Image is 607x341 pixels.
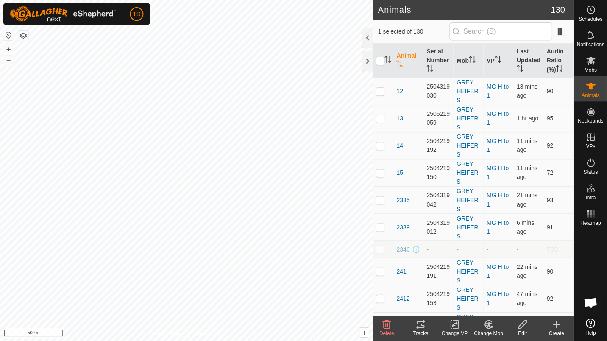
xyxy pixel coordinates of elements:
th: VP [483,44,513,78]
a: MG H to 1 [487,165,509,181]
div: 2504219153 [426,290,450,307]
span: 30 Sept 2025, 11:33 am [516,291,537,306]
div: 2504219150 [426,164,450,182]
span: Help [585,330,596,335]
div: Edit [505,330,539,337]
div: GREY HEIFERS [457,258,480,285]
p-sorticon: Activate to sort [384,58,391,64]
div: GREY HEIFERS [457,313,480,339]
button: Reset Map [4,31,14,41]
a: Contact Us [195,330,220,338]
a: MG H to 1 [487,84,509,99]
span: 13 [396,115,403,123]
th: Serial Number [423,44,453,78]
span: 15 [396,169,403,178]
button: + [4,45,14,55]
span: 30 Sept 2025, 11:59 am [516,192,537,208]
span: 92 [546,143,553,149]
a: MG H to 1 [487,291,509,306]
button: Map Layers [19,31,29,41]
span: TBD [546,246,558,253]
span: 93 [546,197,553,204]
p-sorticon: Activate to sort [556,67,562,73]
span: 2412 [396,294,409,303]
span: 95 [546,115,553,122]
a: MG H to 1 [487,192,509,208]
div: 2504319030 [426,83,450,101]
span: Infra [585,195,595,200]
p-sorticon: Activate to sort [469,58,476,64]
span: 2339 [396,223,409,232]
a: MG H to 1 [487,111,509,126]
span: 90 [546,88,553,95]
p-sorticon: Activate to sort [426,67,433,73]
div: 2504319042 [426,191,450,209]
a: MG H to 1 [487,138,509,154]
span: 30 Sept 2025, 12:01 pm [516,84,537,99]
span: 30 Sept 2025, 10:35 am [516,115,538,122]
span: 14 [396,142,403,151]
button: i [359,328,369,337]
span: 1 selected of 130 [378,28,449,36]
th: Last Updated [513,44,543,78]
div: 2504319012 [426,218,450,236]
app-display-virtual-paddock-transition: - [487,246,489,253]
th: Animal [393,44,423,78]
div: GREY HEIFERS [457,106,480,132]
div: - [426,245,450,254]
span: 30 Sept 2025, 12:09 pm [516,138,537,154]
span: 130 [551,4,565,17]
input: Search (S) [449,23,552,41]
th: Audio Ratio (%) [543,44,573,78]
a: MG H to 1 [487,263,509,279]
span: Animals [581,93,599,98]
span: - [516,246,518,253]
span: 30 Sept 2025, 11:58 am [516,263,537,279]
span: VPs [585,144,595,149]
span: TD [133,10,141,19]
p-sorticon: Activate to sort [494,58,501,64]
span: Status [583,170,597,175]
span: 30 Sept 2025, 12:09 pm [516,165,537,181]
p-sorticon: Activate to sort [396,62,403,69]
span: Schedules [578,17,602,22]
div: 2505219059 [426,110,450,128]
button: – [4,56,14,66]
span: 12 [396,87,403,96]
span: Mobs [584,68,596,73]
span: 30 Sept 2025, 12:14 pm [516,219,534,235]
div: Tracks [404,330,437,337]
span: i [363,329,365,336]
div: GREY HEIFERS [457,285,480,312]
span: 90 [546,268,553,275]
div: - [457,245,480,254]
a: MG H to 1 [487,219,509,235]
p-sorticon: Activate to sort [516,67,523,73]
span: 2346 [396,245,409,254]
span: 91 [546,224,553,231]
div: Create [539,330,573,337]
div: GREY HEIFERS [457,187,480,214]
div: GREY HEIFERS [457,160,480,187]
a: Privacy Policy [153,330,185,338]
th: Mob [453,44,483,78]
div: GREY HEIFERS [457,133,480,159]
div: 2504219192 [426,137,450,155]
div: GREY HEIFERS [457,214,480,241]
span: Delete [379,330,394,336]
a: Help [574,315,607,339]
span: 72 [546,170,553,176]
div: 2504219191 [426,263,450,280]
span: 241 [396,267,406,276]
span: 92 [546,295,553,302]
div: Change Mob [471,330,505,337]
h2: Animals [378,5,550,15]
div: GREY HEIFERS [457,78,480,105]
div: Change VP [437,330,471,337]
div: Open chat [578,290,603,316]
span: 2335 [396,196,409,205]
img: Gallagher Logo [10,7,116,22]
span: Notifications [576,42,604,48]
span: Heatmap [580,221,601,226]
span: Neckbands [577,119,603,124]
